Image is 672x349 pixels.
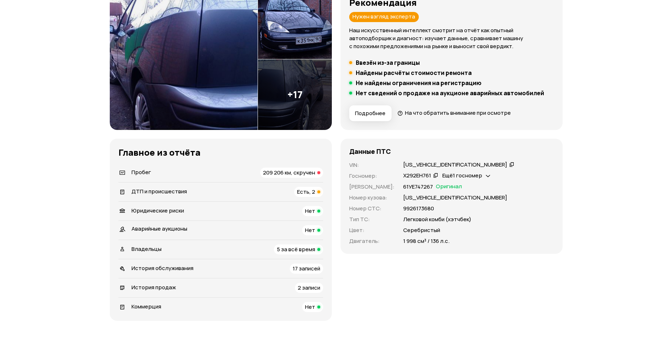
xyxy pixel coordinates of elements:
[349,105,392,121] button: Подробнее
[132,207,184,214] span: Юридические риски
[132,168,151,176] span: Пробег
[297,188,315,195] span: Есть, 2
[263,169,315,176] span: 209 206 км, скручен
[305,226,315,234] span: Нет
[132,264,193,272] span: История обслуживания
[436,183,462,191] span: Оригинал
[356,79,481,87] h5: Не найдены ограничения на регистрацию
[277,245,315,253] span: 5 за всё время
[305,303,315,311] span: Нет
[349,12,419,22] div: Нужен взгляд эксперта
[403,161,507,169] div: [US_VEHICLE_IDENTIFICATION_NUMBER]
[403,205,434,213] p: 9926173680
[403,172,431,180] div: Х292ЕН761
[132,283,176,291] span: История продаж
[132,245,162,253] span: Владельцы
[442,172,482,179] span: Ещё 1 госномер
[349,226,395,234] p: Цвет :
[356,59,420,66] h5: Ввезён из-за границы
[397,109,511,117] a: На что обратить внимание при осмотре
[118,147,323,157] h3: Главное из отчёта
[349,183,395,191] p: [PERSON_NAME] :
[132,188,187,195] span: ДТП и происшествия
[349,147,391,155] h4: Данные ПТС
[355,110,385,117] span: Подробнее
[403,194,507,202] p: [US_VEHICLE_IDENTIFICATION_NUMBER]
[356,69,472,76] h5: Найдены расчёты стоимости ремонта
[349,161,395,169] p: VIN :
[405,109,511,117] span: На что обратить внимание при осмотре
[349,205,395,213] p: Номер СТС :
[132,303,161,310] span: Коммерция
[293,265,320,272] span: 17 записей
[349,194,395,202] p: Номер кузова :
[403,183,433,191] p: 61УЕ747267
[349,237,395,245] p: Двигатель :
[132,225,187,232] span: Аварийные аукционы
[403,226,440,234] p: Серебристый
[349,26,554,50] p: Наш искусственный интеллект смотрит на отчёт как опытный автоподборщик и диагност: изучает данные...
[305,207,315,215] span: Нет
[403,237,450,245] p: 1 998 см³ / 136 л.с.
[403,215,471,223] p: Легковой комби (хэтчбек)
[349,172,395,180] p: Госномер :
[298,284,320,291] span: 2 записи
[349,215,395,223] p: Тип ТС :
[356,89,544,97] h5: Нет сведений о продаже на аукционе аварийных автомобилей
